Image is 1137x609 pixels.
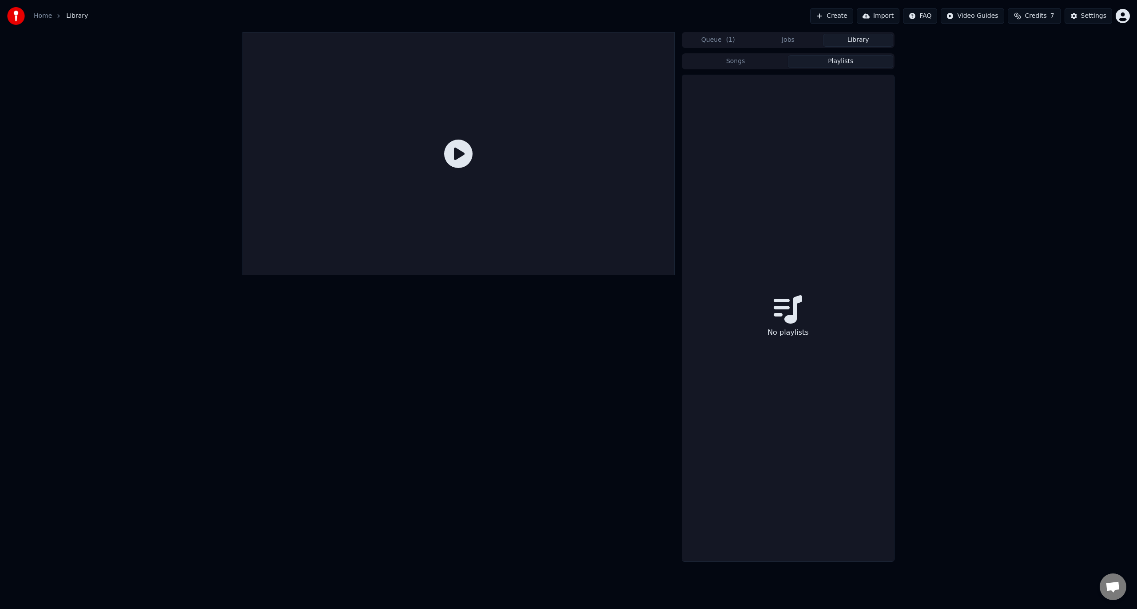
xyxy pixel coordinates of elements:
[66,12,88,20] span: Library
[1025,12,1046,20] span: Credits
[1008,8,1061,24] button: Credits7
[788,55,893,68] button: Playlists
[823,34,893,47] button: Library
[34,12,52,20] a: Home
[34,12,88,20] nav: breadcrumb
[726,36,735,44] span: ( 1 )
[7,7,25,25] img: youka
[1050,12,1054,20] span: 7
[810,8,853,24] button: Create
[903,8,937,24] button: FAQ
[764,324,812,341] div: No playlists
[1065,8,1112,24] button: Settings
[683,34,753,47] button: Queue
[941,8,1004,24] button: Video Guides
[857,8,899,24] button: Import
[683,55,788,68] button: Songs
[1100,573,1126,600] a: Open chat
[753,34,823,47] button: Jobs
[1081,12,1106,20] div: Settings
